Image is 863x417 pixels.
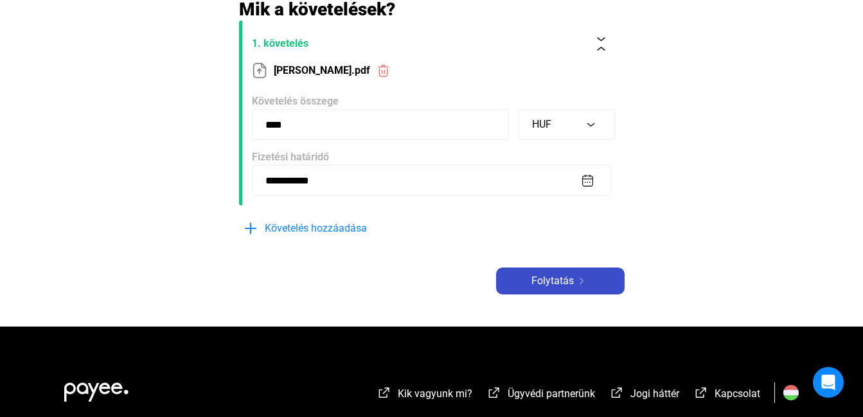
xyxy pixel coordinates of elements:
span: 1. követelés [252,36,583,51]
img: external-link-white [693,386,709,399]
button: HUF [519,109,615,140]
img: arrow-right-white [574,278,589,284]
span: Jogi háttér [630,387,679,400]
button: Folytatásarrow-right-white [496,268,625,294]
a: external-link-whiteKapcsolat [693,389,760,402]
span: Követelés hozzáadása [265,221,367,236]
img: collapse [594,37,608,51]
span: Követelés összege [252,95,339,107]
span: Kik vagyunk mi? [398,387,472,400]
img: upload-paper [252,63,267,78]
img: trash-red [377,64,390,78]
button: plus-blueKövetelés hozzáadása [239,215,432,242]
img: external-link-white [609,386,625,399]
a: external-link-whiteKik vagyunk mi? [377,389,472,402]
button: trash-red [370,57,397,84]
img: HU.svg [783,385,799,400]
span: Fizetési határidő [252,151,329,163]
span: Ügyvédi partnerünk [508,387,595,400]
button: collapse [588,30,615,57]
a: external-link-whiteÜgyvédi partnerünk [486,389,595,402]
img: plus-blue [243,221,258,236]
img: external-link-white [486,386,502,399]
div: Open Intercom Messenger [813,367,844,398]
span: Kapcsolat [715,387,760,400]
a: external-link-whiteJogi háttér [609,389,679,402]
span: Folytatás [531,273,574,289]
span: HUF [532,118,551,130]
img: white-payee-white-dot.svg [64,375,129,402]
span: [PERSON_NAME].pdf [274,63,370,78]
img: external-link-white [377,386,392,399]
